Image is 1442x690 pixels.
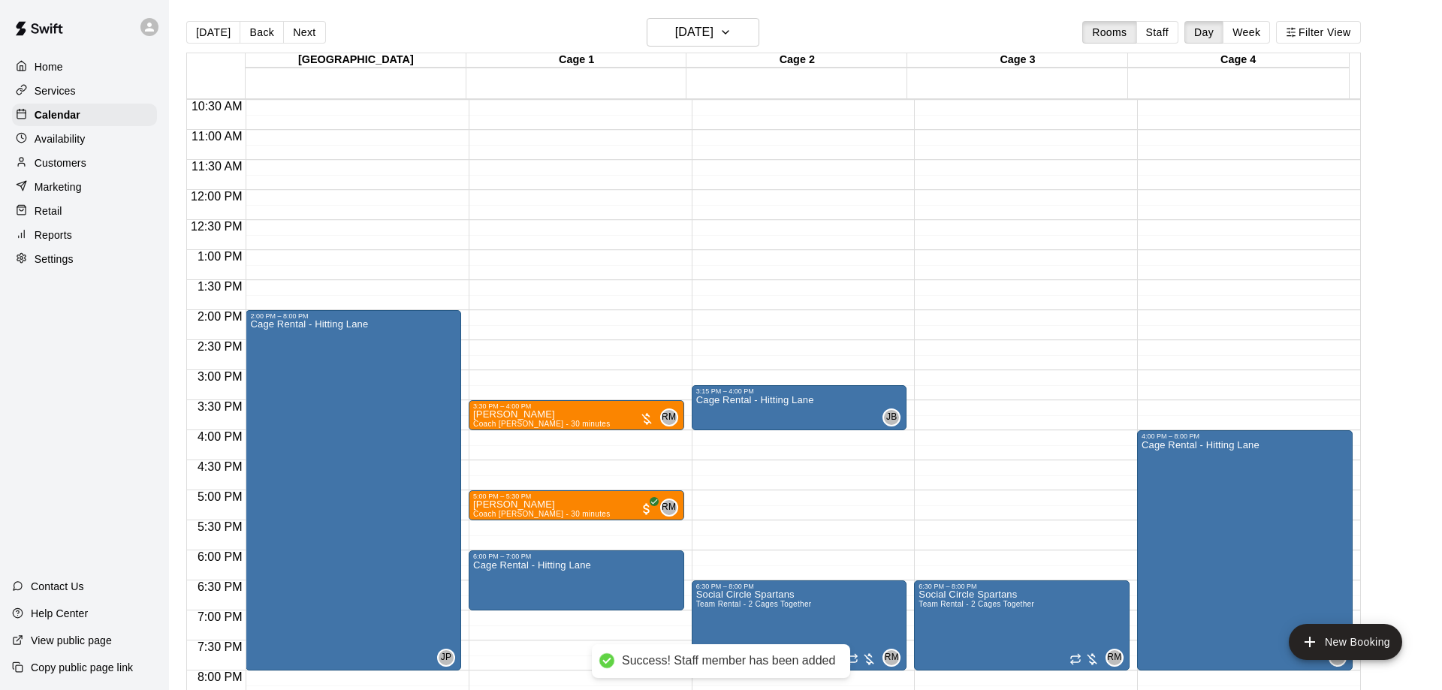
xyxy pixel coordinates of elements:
div: Justin Pannell [437,649,455,667]
span: Recurring event [846,653,858,665]
div: Rick McCleskey [882,649,900,667]
div: Cage 3 [907,53,1128,68]
span: JP [441,650,452,665]
span: RM [885,650,899,665]
div: 6:30 PM – 8:00 PM [696,583,903,590]
span: 6:00 PM [194,550,246,563]
div: 2:00 PM – 8:00 PM [250,312,457,320]
span: 1:30 PM [194,280,246,293]
span: 2:00 PM [194,310,246,323]
button: Rooms [1082,21,1136,44]
span: 12:30 PM [187,220,246,233]
p: Home [35,59,63,74]
span: 7:00 PM [194,610,246,623]
span: 5:30 PM [194,520,246,533]
p: Services [35,83,76,98]
p: Customers [35,155,86,170]
span: 11:00 AM [188,130,246,143]
span: JB [886,410,897,425]
span: 6:30 PM [194,580,246,593]
button: Next [283,21,325,44]
p: Calendar [35,107,80,122]
span: Rick McCleskey [888,649,900,667]
p: Help Center [31,606,88,621]
span: Recurring event [1069,653,1081,665]
button: [DATE] [186,21,240,44]
span: 12:00 PM [187,190,246,203]
div: 2:00 PM – 8:00 PM: Cage Rental - Hitting Lane [246,310,461,670]
span: 3:00 PM [194,370,246,383]
div: Success! Staff member has been added [622,653,835,669]
button: Staff [1136,21,1179,44]
span: 7:30 PM [194,640,246,653]
div: 6:00 PM – 7:00 PM: Cage Rental - Hitting Lane [469,550,684,610]
div: Cage 4 [1128,53,1349,68]
span: 4:30 PM [194,460,246,473]
span: Rick McCleskey [1112,649,1124,667]
div: 5:00 PM – 5:30 PM [473,493,680,500]
div: [GEOGRAPHIC_DATA] [246,53,466,68]
span: 4:00 PM [194,430,246,443]
div: Rick McCleskey [660,499,678,517]
div: 5:00 PM – 5:30 PM: Cason Cain [469,490,684,520]
span: RM [662,500,676,515]
div: Jacob Boyd [882,408,900,426]
div: 6:30 PM – 8:00 PM: Team Rental - 2 Cages Together [692,580,907,670]
span: 11:30 AM [188,160,246,173]
p: Availability [35,131,86,146]
div: 3:30 PM – 4:00 PM [473,402,680,410]
button: add [1289,624,1402,660]
div: 3:15 PM – 4:00 PM [696,387,903,395]
div: 6:30 PM – 8:00 PM [919,583,1125,590]
p: View public page [31,633,112,648]
p: Marketing [35,179,82,194]
p: Reports [35,227,72,243]
h6: [DATE] [675,22,713,43]
p: Copy public page link [31,660,133,675]
span: Rick McCleskey [666,499,678,517]
span: 10:30 AM [188,100,246,113]
span: Team Rental - 2 Cages Together [919,600,1034,608]
div: 6:00 PM – 7:00 PM [473,553,680,560]
span: Justin Pannell [443,649,455,667]
span: All customers have paid [639,502,654,517]
span: Coach [PERSON_NAME] - 30 minutes [473,510,610,518]
div: 3:30 PM – 4:00 PM: Coach Rick - 30 minutes [469,400,684,430]
div: Rick McCleskey [1106,649,1124,667]
p: Settings [35,252,74,267]
p: Retail [35,203,62,218]
span: 3:30 PM [194,400,246,413]
div: 3:15 PM – 4:00 PM: Cage Rental - Hitting Lane [692,385,907,430]
p: Contact Us [31,579,84,594]
button: Back [240,21,284,44]
span: 1:00 PM [194,250,246,263]
span: 5:00 PM [194,490,246,503]
div: Cage 2 [686,53,907,68]
span: Team Rental - 2 Cages Together [696,600,812,608]
span: Jacob Boyd [888,408,900,426]
button: Week [1223,21,1270,44]
div: 4:00 PM – 8:00 PM [1142,432,1348,440]
span: Coach [PERSON_NAME] - 30 minutes [473,420,610,428]
span: 8:00 PM [194,670,246,683]
div: 4:00 PM – 8:00 PM: Cage Rental - Hitting Lane [1137,430,1353,670]
div: 6:30 PM – 8:00 PM: Team Rental - 2 Cages Together [914,580,1130,670]
span: RM [662,410,676,425]
button: Day [1184,21,1223,44]
span: RM [1107,650,1121,665]
span: Rick McCleskey [666,408,678,426]
button: Filter View [1276,21,1360,44]
div: Rick McCleskey [660,408,678,426]
div: Cage 1 [466,53,687,68]
span: 2:30 PM [194,340,246,353]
